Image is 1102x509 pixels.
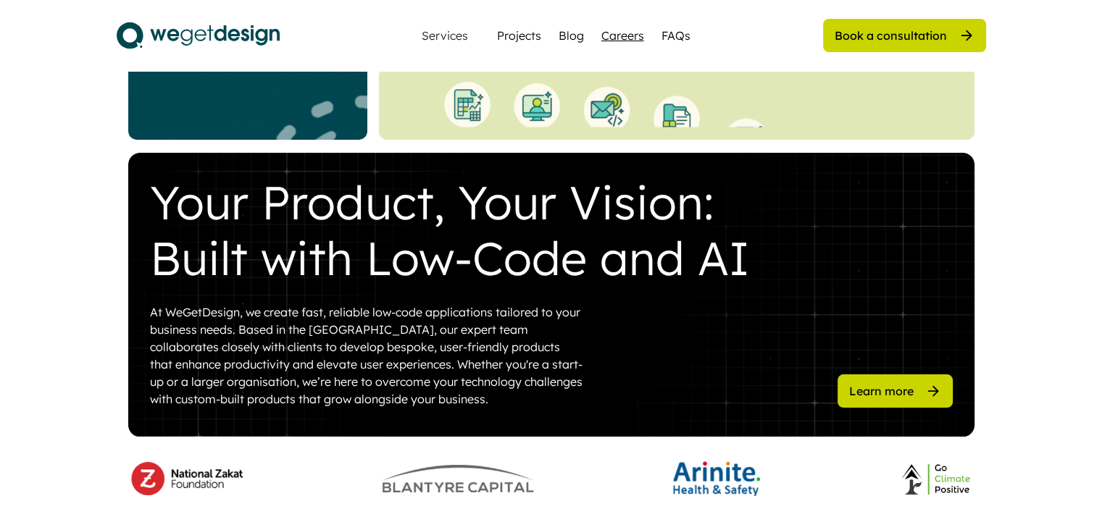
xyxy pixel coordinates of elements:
[150,174,773,286] div: Your Product, Your Vision: Built with Low-Code and AI
[497,27,541,44] a: Projects
[559,27,584,44] a: Blog
[379,67,974,140] img: Bottom%20Landing%20%281%29.gif
[131,462,243,495] img: Logo%20%282%29.png
[849,383,914,399] div: Learn more
[835,28,947,43] div: Book a consultation
[150,303,585,408] div: At WeGetDesign, we create fast, reliable low-code applications tailored to your business needs. B...
[673,461,760,496] img: arinite_footer_logo.png.webp
[416,30,474,41] div: Services
[601,27,644,44] a: Careers
[117,17,280,54] img: logo.svg
[382,465,534,493] img: blantyre-capital-logo%201.png
[661,27,690,44] a: FAQs
[899,461,972,495] img: images%20%281%29.png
